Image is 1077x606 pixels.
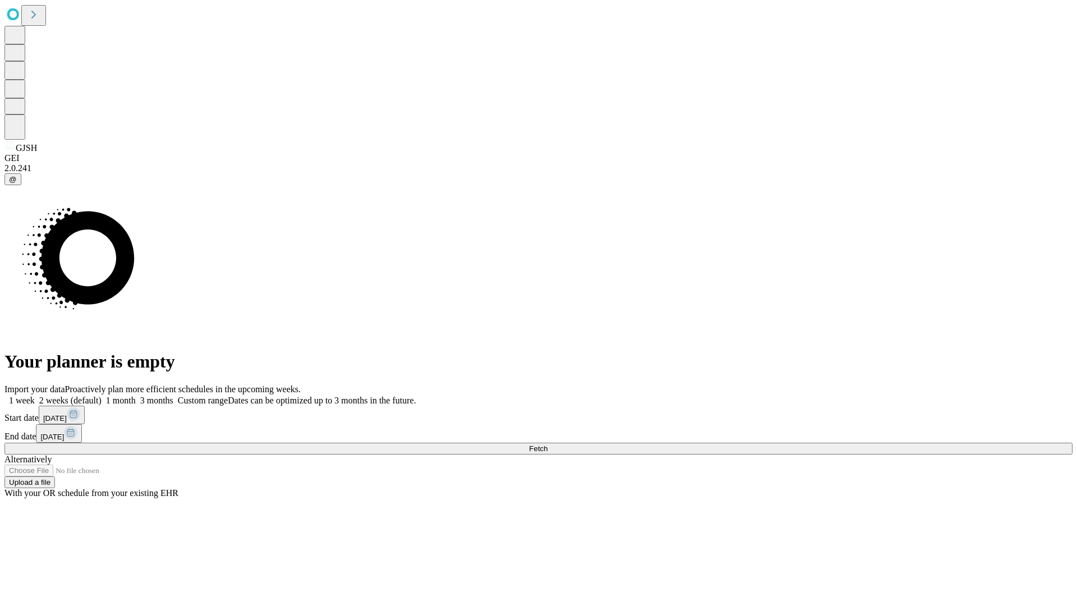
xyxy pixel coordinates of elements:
span: 1 month [106,396,136,405]
div: 2.0.241 [4,163,1073,173]
span: [DATE] [40,433,64,441]
button: @ [4,173,21,185]
span: With your OR schedule from your existing EHR [4,488,178,498]
div: End date [4,424,1073,443]
span: 3 months [140,396,173,405]
div: GEI [4,153,1073,163]
span: Alternatively [4,454,52,464]
button: [DATE] [39,406,85,424]
h1: Your planner is empty [4,351,1073,372]
span: GJSH [16,143,37,153]
span: Proactively plan more efficient schedules in the upcoming weeks. [65,384,301,394]
span: Custom range [178,396,228,405]
button: Upload a file [4,476,55,488]
span: Fetch [529,444,547,453]
button: [DATE] [36,424,82,443]
span: 2 weeks (default) [39,396,102,405]
div: Start date [4,406,1073,424]
span: Dates can be optimized up to 3 months in the future. [228,396,416,405]
span: Import your data [4,384,65,394]
button: Fetch [4,443,1073,454]
span: @ [9,175,17,183]
span: 1 week [9,396,35,405]
span: [DATE] [43,414,67,423]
